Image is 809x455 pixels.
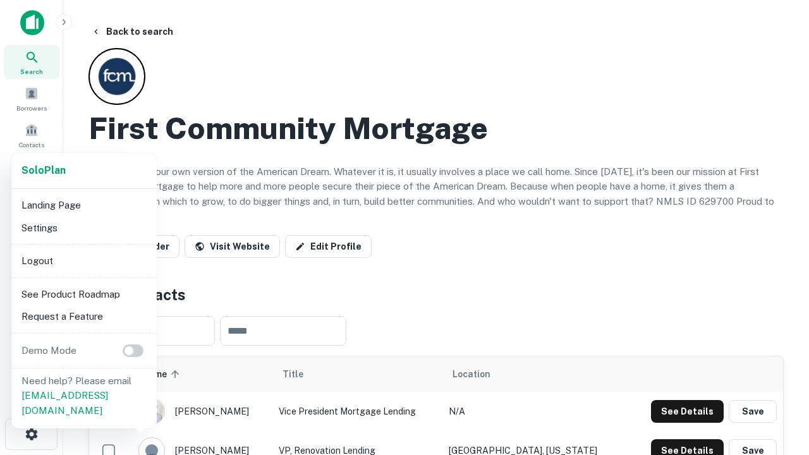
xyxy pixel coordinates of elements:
li: Request a Feature [16,305,152,328]
iframe: Chat Widget [746,313,809,374]
li: See Product Roadmap [16,283,152,306]
li: Settings [16,217,152,240]
a: SoloPlan [21,163,66,178]
li: Landing Page [16,194,152,217]
li: Logout [16,250,152,272]
p: Need help? Please email [21,373,147,418]
a: [EMAIL_ADDRESS][DOMAIN_NAME] [21,390,108,416]
p: Demo Mode [16,343,82,358]
strong: Solo Plan [21,164,66,176]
